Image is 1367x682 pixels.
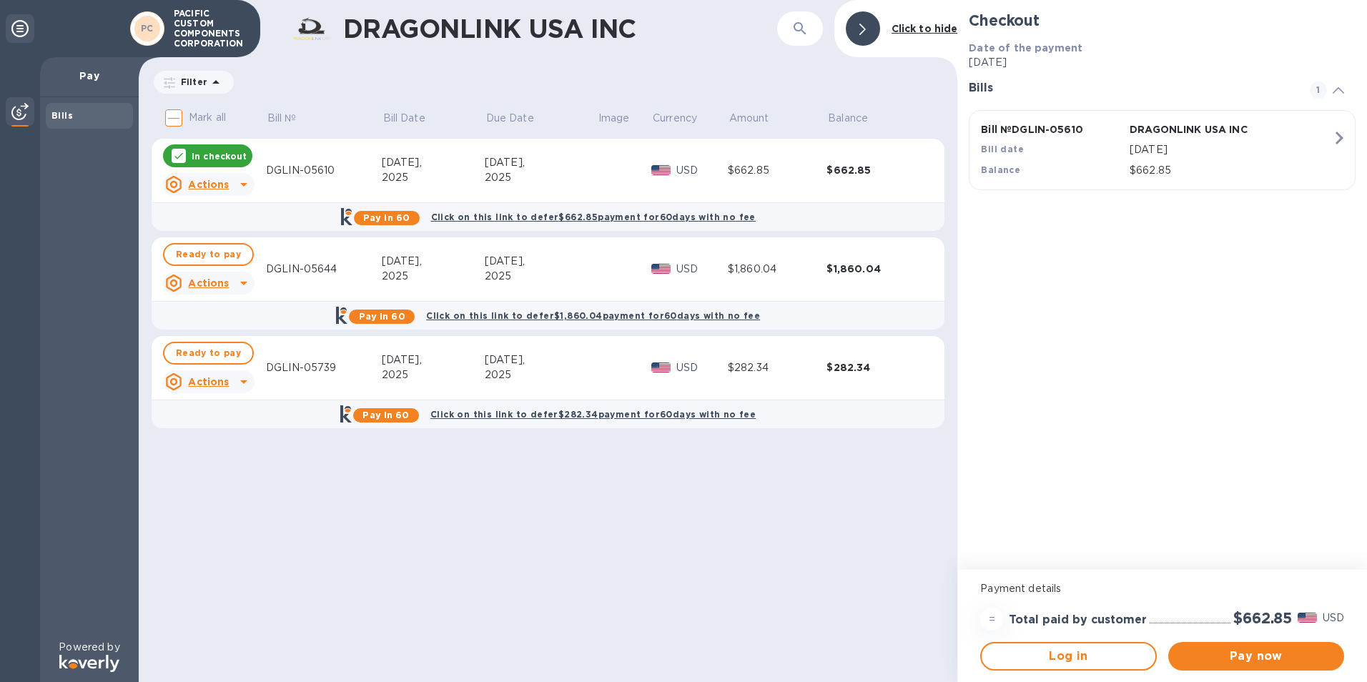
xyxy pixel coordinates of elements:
div: $282.34 [826,360,926,375]
h3: Total paid by customer [1009,613,1147,627]
b: Pay in 60 [359,311,405,322]
div: = [980,608,1003,631]
span: Pay now [1180,648,1333,665]
div: $1,860.04 [826,262,926,276]
p: In checkout [192,150,247,162]
p: Currency [653,111,697,126]
img: USD [651,362,671,372]
button: Ready to pay [163,342,254,365]
div: 2025 [485,269,597,284]
p: Amount [729,111,769,126]
p: USD [1323,611,1344,626]
b: Pay in 60 [363,212,410,223]
img: USD [651,264,671,274]
span: Ready to pay [176,345,241,362]
p: Image [598,111,630,126]
h2: $662.85 [1233,609,1292,627]
p: PACIFIC CUSTOM COMPONENTS CORPORATION [174,9,245,49]
div: DGLIN-05739 [266,360,382,375]
span: 1 [1310,81,1327,99]
span: Amount [729,111,788,126]
div: 2025 [382,269,485,284]
b: Balance [981,164,1020,175]
div: $662.85 [728,163,827,178]
h2: Checkout [969,11,1356,29]
span: Bill № [267,111,315,126]
div: 2025 [382,170,485,185]
h3: Bills [969,81,1293,95]
button: Ready to pay [163,243,254,266]
div: [DATE], [485,352,597,367]
div: DGLIN-05610 [266,163,382,178]
u: Actions [188,376,229,387]
span: Bill Date [383,111,444,126]
span: Log in [993,648,1143,665]
div: 2025 [485,367,597,382]
p: DRAGONLINK USA INC [1130,122,1273,137]
h1: DRAGONLINK USA INC [343,14,777,44]
p: Payment details [980,581,1344,596]
b: Date of the payment [969,42,1082,54]
b: Click on this link to defer $282.34 payment for 60 days with no fee [430,409,756,420]
p: Balance [828,111,868,126]
div: 2025 [485,170,597,185]
div: [DATE], [382,254,485,269]
p: USD [676,163,728,178]
div: [DATE], [382,155,485,170]
span: Due Date [486,111,553,126]
p: [DATE] [1130,142,1332,157]
p: $662.85 [1130,163,1332,178]
p: USD [676,262,728,277]
img: USD [651,165,671,175]
button: Pay now [1168,642,1344,671]
p: Bill Date [383,111,425,126]
img: Logo [59,655,119,672]
p: USD [676,360,728,375]
div: DGLIN-05644 [266,262,382,277]
div: [DATE], [382,352,485,367]
p: Bill № DGLIN-05610 [981,122,1124,137]
b: Click on this link to defer $662.85 payment for 60 days with no fee [431,212,756,222]
b: Click on this link to defer $1,860.04 payment for 60 days with no fee [426,310,760,321]
b: Bill date [981,144,1024,154]
div: $282.34 [728,360,827,375]
div: [DATE], [485,254,597,269]
b: Click to hide [892,23,958,34]
u: Actions [188,179,229,190]
p: Powered by [59,640,119,655]
div: $662.85 [826,163,926,177]
p: Pay [51,69,127,83]
b: Bills [51,110,73,121]
button: Log in [980,642,1156,671]
p: Due Date [486,111,534,126]
div: $1,860.04 [728,262,827,277]
p: [DATE] [969,55,1356,70]
div: 2025 [382,367,485,382]
span: Ready to pay [176,246,241,263]
b: PC [141,23,154,34]
p: Mark all [189,110,226,125]
img: USD [1298,613,1317,623]
button: Bill №DGLIN-05610DRAGONLINK USA INCBill date[DATE]Balance$662.85 [969,110,1356,190]
p: Bill № [267,111,297,126]
b: Pay in 60 [362,410,409,420]
span: Balance [828,111,887,126]
u: Actions [188,277,229,289]
p: Filter [175,76,207,88]
div: [DATE], [485,155,597,170]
